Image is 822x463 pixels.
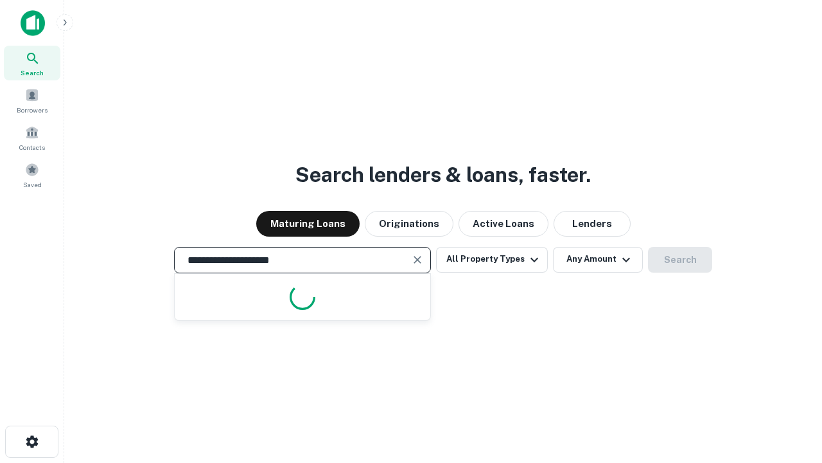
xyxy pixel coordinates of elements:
[4,83,60,118] a: Borrowers
[21,68,44,78] span: Search
[459,211,548,237] button: Active Loans
[4,158,60,192] a: Saved
[554,211,631,237] button: Lenders
[256,211,360,237] button: Maturing Loans
[19,142,45,152] span: Contacts
[553,247,643,273] button: Any Amount
[4,46,60,80] a: Search
[21,10,45,36] img: capitalize-icon.png
[365,211,453,237] button: Originations
[436,247,548,273] button: All Property Types
[295,159,591,190] h3: Search lenders & loans, faster.
[4,120,60,155] a: Contacts
[408,251,426,269] button: Clear
[17,105,48,115] span: Borrowers
[758,360,822,422] iframe: Chat Widget
[23,179,42,190] span: Saved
